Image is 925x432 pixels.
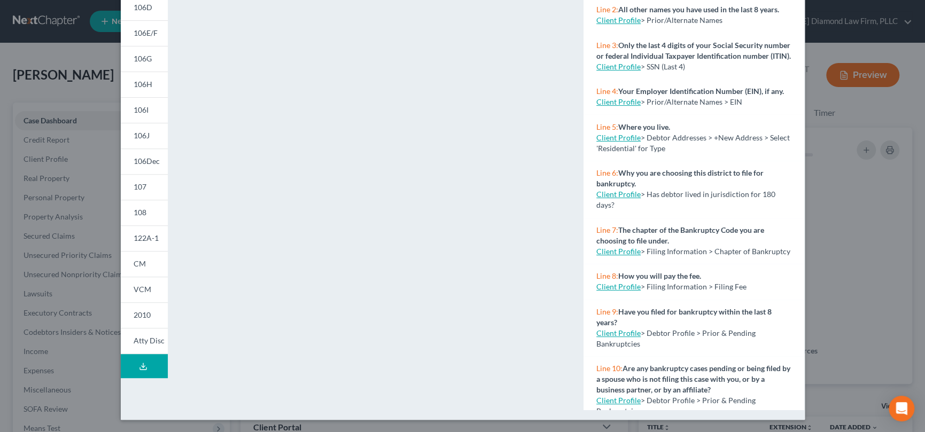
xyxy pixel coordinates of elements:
[596,364,623,373] span: Line 10:
[121,277,168,302] a: VCM
[134,54,152,63] span: 106G
[641,15,722,25] span: > Prior/Alternate Names
[641,282,747,291] span: > Filing Information > Filing Fee
[134,208,146,217] span: 108
[596,41,618,50] span: Line 3:
[596,168,618,177] span: Line 6:
[641,247,790,256] span: > Filing Information > Chapter of Bankruptcy
[121,123,168,148] a: 106J
[596,271,618,280] span: Line 8:
[134,3,152,12] span: 106D
[596,122,618,131] span: Line 5:
[618,87,784,96] strong: Your Employer Identification Number (EIN), if any.
[596,133,641,142] a: Client Profile
[121,72,168,97] a: 106H
[596,396,756,415] span: > Debtor Profile > Prior & Pending Bankruptcies
[134,28,158,37] span: 106E/F
[121,302,168,328] a: 2010
[596,225,618,234] span: Line 7:
[121,148,168,174] a: 106Dec
[596,168,764,188] strong: Why you are choosing this district to file for bankruptcy.
[596,282,641,291] a: Client Profile
[596,62,641,71] a: Client Profile
[596,396,641,405] a: Client Profile
[121,174,168,200] a: 107
[596,133,790,153] span: > Debtor Addresses > +New Address > Select 'Residential' for Type
[134,233,159,242] span: 122A-1
[134,105,149,114] span: 106I
[134,285,151,294] span: VCM
[596,328,641,337] a: Client Profile
[596,328,756,348] span: > Debtor Profile > Prior & Pending Bankruptcies
[121,328,168,354] a: Atty Disc
[641,97,742,106] span: > Prior/Alternate Names > EIN
[596,247,641,256] a: Client Profile
[618,5,779,14] strong: All other names you have used in the last 8 years.
[596,307,772,327] strong: Have you filed for bankruptcy within the last 8 years?
[889,396,914,421] div: Open Intercom Messenger
[596,190,641,199] a: Client Profile
[121,225,168,251] a: 122A-1
[618,271,701,280] strong: How you will pay the fee.
[134,156,160,166] span: 106Dec
[596,190,775,209] span: > Has debtor lived in jurisdiction for 180 days?
[641,62,685,71] span: > SSN (Last 4)
[134,182,146,191] span: 107
[596,307,618,316] span: Line 9:
[618,122,670,131] strong: Where you live.
[121,20,168,46] a: 106E/F
[596,41,791,60] strong: Only the last 4 digits of your Social Security number or federal Individual Taxpayer Identificati...
[134,336,165,345] span: Atty Disc
[134,259,146,268] span: CM
[596,364,790,394] strong: Are any bankruptcy cases pending or being filed by a spouse who is not filing this case with you,...
[596,87,618,96] span: Line 4:
[134,310,151,319] span: 2010
[596,15,641,25] a: Client Profile
[596,225,764,245] strong: The chapter of the Bankruptcy Code you are choosing to file under.
[596,97,641,106] a: Client Profile
[134,131,150,140] span: 106J
[121,46,168,72] a: 106G
[121,251,168,277] a: CM
[134,80,152,89] span: 106H
[121,200,168,225] a: 108
[596,5,618,14] span: Line 2:
[121,97,168,123] a: 106I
